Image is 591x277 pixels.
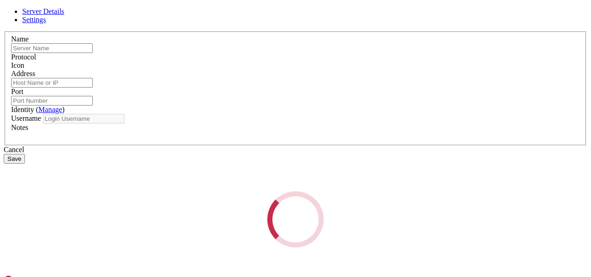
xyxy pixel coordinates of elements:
[11,106,65,113] label: Identity
[11,78,93,88] input: Host Name or IP
[11,114,41,122] label: Username
[11,70,35,77] label: Address
[11,88,24,95] label: Port
[11,35,29,43] label: Name
[22,16,46,24] a: Settings
[36,106,65,113] span: ( )
[11,43,93,53] input: Server Name
[11,96,93,106] input: Port Number
[11,61,24,69] label: Icon
[43,114,125,124] input: Login Username
[4,146,587,154] div: Cancel
[11,124,28,131] label: Notes
[22,7,64,15] a: Server Details
[267,191,324,248] div: Loading...
[38,106,62,113] a: Manage
[4,154,25,164] button: Save
[11,53,36,61] label: Protocol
